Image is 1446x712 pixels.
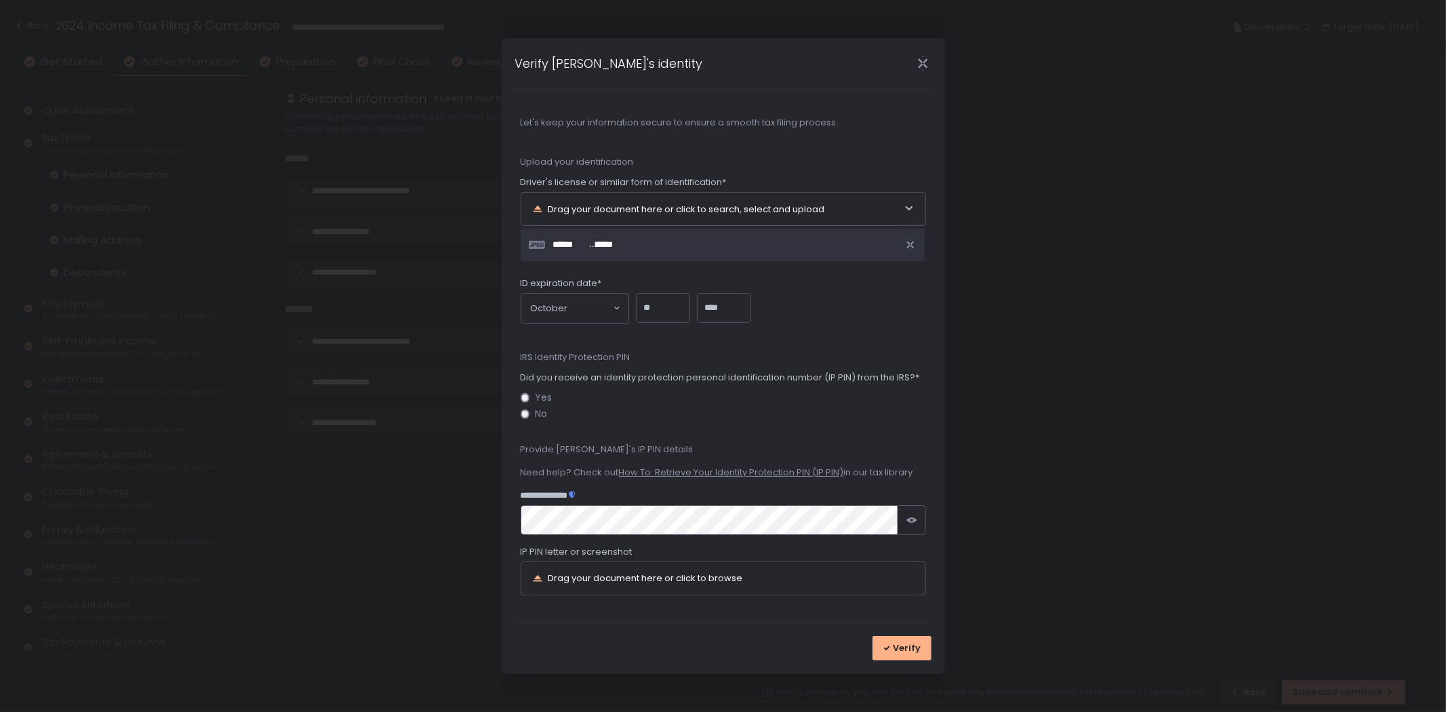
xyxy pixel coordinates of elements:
[521,277,602,290] span: ID expiration date*
[893,642,921,654] span: Verify
[521,467,926,479] span: Need help? Check out in our tax library
[872,636,931,660] button: Verify
[521,117,926,129] span: Let's keep your information secure to ensure a smooth tax filing process.
[521,294,628,323] div: Search for option
[619,466,844,479] a: How To: Retrieve Your Identity Protection PIN (IP PIN)
[536,409,548,419] span: No
[568,302,612,315] input: Search for option
[531,302,568,315] span: October
[521,409,530,418] input: No
[521,351,926,363] span: IRS Identity Protection PIN
[548,574,743,582] div: Drag your document here or click to browse
[521,156,926,168] span: Upload your identification
[521,546,632,558] span: IP PIN letter or screenshot
[902,56,945,71] div: Close
[521,393,530,403] input: Yes
[521,372,920,384] span: Did you receive an identity protection personal identification number (IP PIN) from the IRS?*
[521,443,926,456] span: Provide [PERSON_NAME]'s IP PIN details
[515,54,703,73] h1: Verify [PERSON_NAME]'s identity
[521,176,727,189] span: Driver's license or similar form of identification*
[536,393,553,403] span: Yes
